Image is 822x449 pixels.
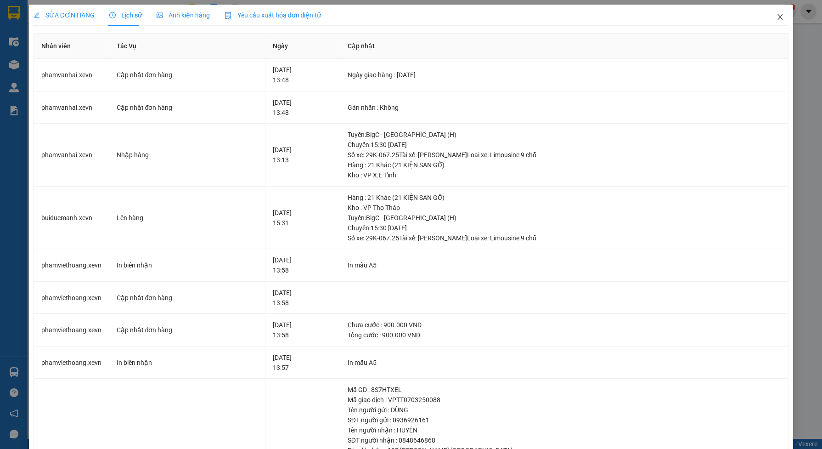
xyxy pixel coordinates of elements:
th: Tác Vụ [109,34,265,59]
td: phamviethoang.xevn [34,347,109,379]
span: Yêu cầu xuất hóa đơn điện tử [225,11,321,19]
span: close [777,13,784,21]
div: Hàng : 21 Khác (21 KIỆN SAN GỖ) [348,160,781,170]
div: Tuyến : BigC - [GEOGRAPHIC_DATA] (H) Chuyến: 15:30 [DATE] Số xe: 29K-067.25 Tài xế: [PERSON_NAME]... [348,130,781,160]
td: buiducmanh.xevn [34,187,109,250]
th: Nhân viên [34,34,109,59]
span: Ảnh kiện hàng [157,11,210,19]
div: SĐT người nhận : 0848646868 [348,435,781,445]
span: picture [157,12,163,18]
td: phamviethoang.xevn [34,314,109,347]
span: edit [34,12,40,18]
div: [DATE] 13:13 [273,145,332,165]
th: Cập nhật [340,34,789,59]
th: Ngày [265,34,340,59]
div: Tên người gửi : DŨNG [348,405,781,415]
td: phamvanhai.xevn [34,59,109,91]
div: In biên nhận [117,358,258,368]
div: Lên hàng [117,213,258,223]
div: Mã GD : 8S7HTXEL [348,385,781,395]
div: Mã giao dịch : VPTT0703250088 [348,395,781,405]
td: phamviethoang.xevn [34,249,109,282]
td: phamviethoang.xevn [34,282,109,314]
div: Ngày giao hàng : [DATE] [348,70,781,80]
div: Cập nhật đơn hàng [117,293,258,303]
div: Cập nhật đơn hàng [117,102,258,113]
img: icon [225,12,232,19]
div: [DATE] 13:48 [273,97,332,118]
span: SỬA ĐƠN HÀNG [34,11,95,19]
div: Hàng : 21 Khác (21 KIỆN SAN GỖ) [348,193,781,203]
div: Kho : VP Thọ Tháp [348,203,781,213]
td: phamvanhai.xevn [34,91,109,124]
div: Cập nhật đơn hàng [117,325,258,335]
div: [DATE] 13:58 [273,255,332,275]
td: phamvanhai.xevn [34,124,109,187]
div: [DATE] 13:58 [273,288,332,308]
div: Tên người nhận : HUYỀN [348,425,781,435]
div: [DATE] 13:57 [273,352,332,373]
div: In mẫu A5 [348,358,781,368]
div: Cập nhật đơn hàng [117,70,258,80]
div: [DATE] 15:31 [273,208,332,228]
div: In mẫu A5 [348,260,781,270]
div: [DATE] 13:48 [273,65,332,85]
span: clock-circle [109,12,116,18]
div: Gán nhãn : Không [348,102,781,113]
div: Tuyến : BigC - [GEOGRAPHIC_DATA] (H) Chuyến: 15:30 [DATE] Số xe: 29K-067.25 Tài xế: [PERSON_NAME]... [348,213,781,243]
div: In biên nhận [117,260,258,270]
div: Tổng cước : 900.000 VND [348,330,781,340]
div: Nhập hàng [117,150,258,160]
div: Chưa cước : 900.000 VND [348,320,781,330]
div: SĐT người gửi : 0936926161 [348,415,781,425]
div: Kho : VP X.E Tỉnh [348,170,781,180]
span: Lịch sử [109,11,142,19]
div: [DATE] 13:58 [273,320,332,340]
button: Close [767,5,793,30]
